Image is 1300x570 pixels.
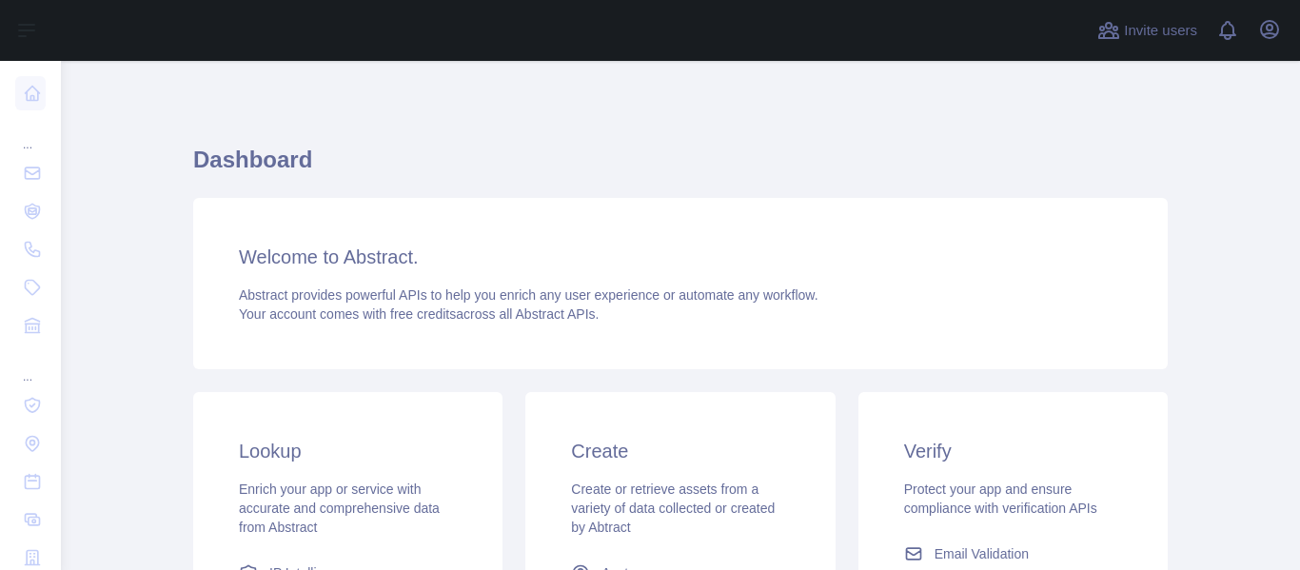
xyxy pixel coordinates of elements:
[193,145,1168,190] h1: Dashboard
[571,482,775,535] span: Create or retrieve assets from a variety of data collected or created by Abtract
[239,306,599,322] span: Your account comes with across all Abstract APIs.
[239,287,818,303] span: Abstract provides powerful APIs to help you enrich any user experience or automate any workflow.
[1124,20,1197,42] span: Invite users
[904,438,1122,464] h3: Verify
[935,544,1029,563] span: Email Validation
[1093,15,1201,46] button: Invite users
[239,438,457,464] h3: Lookup
[15,346,46,384] div: ...
[390,306,456,322] span: free credits
[239,482,440,535] span: Enrich your app or service with accurate and comprehensive data from Abstract
[904,482,1097,516] span: Protect your app and ensure compliance with verification APIs
[571,438,789,464] h3: Create
[15,114,46,152] div: ...
[239,244,1122,270] h3: Welcome to Abstract.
